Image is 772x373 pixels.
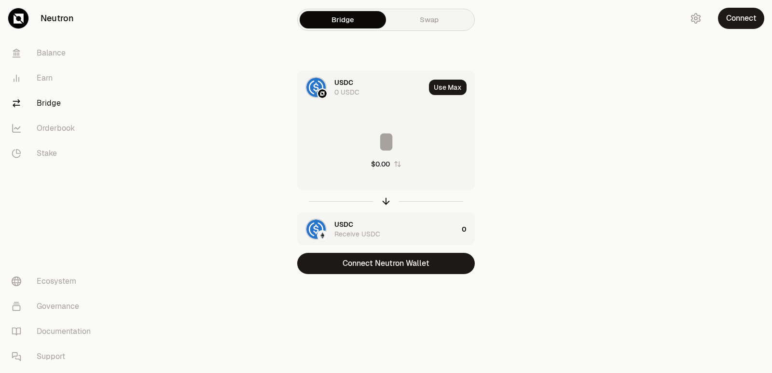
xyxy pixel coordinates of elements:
[4,141,104,166] a: Stake
[318,231,327,240] img: Ethereum Logo
[4,116,104,141] a: Orderbook
[4,294,104,319] a: Governance
[298,213,458,246] div: USDC LogoEthereum LogoUSDCReceive USDC
[371,159,401,169] button: $0.00
[371,159,390,169] div: $0.00
[334,229,380,239] div: Receive USDC
[4,41,104,66] a: Balance
[297,253,475,274] button: Connect Neutron Wallet
[306,78,326,97] img: USDC Logo
[334,220,353,229] div: USDC
[429,80,467,95] button: Use Max
[718,8,764,29] button: Connect
[298,71,425,104] div: USDC LogoNeutron LogoUSDC0 USDC
[318,89,327,98] img: Neutron Logo
[334,78,353,87] div: USDC
[4,269,104,294] a: Ecosystem
[462,213,474,246] div: 0
[334,87,359,97] div: 0 USDC
[298,213,474,246] button: USDC LogoEthereum LogoUSDCReceive USDC0
[306,220,326,239] img: USDC Logo
[4,66,104,91] a: Earn
[386,11,472,28] a: Swap
[4,91,104,116] a: Bridge
[300,11,386,28] a: Bridge
[4,319,104,344] a: Documentation
[4,344,104,369] a: Support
